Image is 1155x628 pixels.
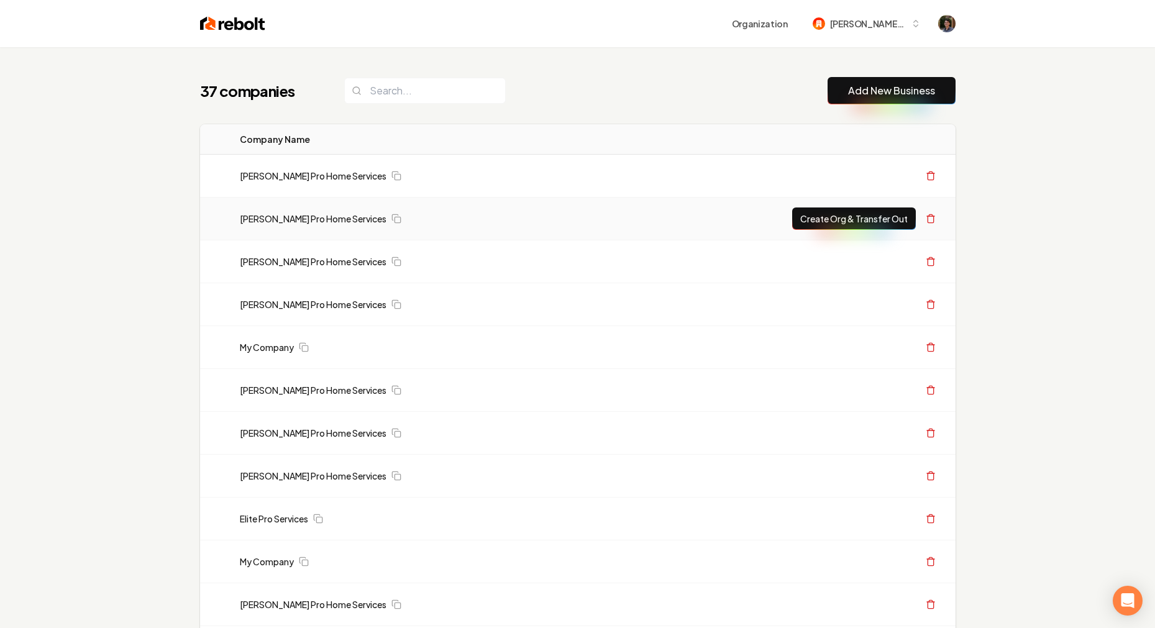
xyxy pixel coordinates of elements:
[830,17,906,30] span: [PERSON_NAME]-62
[1113,586,1143,616] div: Open Intercom Messenger
[240,555,294,568] a: My Company
[240,212,386,225] a: [PERSON_NAME] Pro Home Services
[240,427,386,439] a: [PERSON_NAME] Pro Home Services
[938,15,956,32] button: Open user button
[828,77,956,104] button: Add New Business
[240,512,308,525] a: Elite Pro Services
[938,15,956,32] img: Mitchell Stahl
[240,170,386,182] a: [PERSON_NAME] Pro Home Services
[240,341,294,353] a: My Company
[240,255,386,268] a: [PERSON_NAME] Pro Home Services
[200,15,265,32] img: Rebolt Logo
[813,17,825,30] img: mitchell-62
[240,470,386,482] a: [PERSON_NAME] Pro Home Services
[724,12,795,35] button: Organization
[344,78,506,104] input: Search...
[240,598,386,611] a: [PERSON_NAME] Pro Home Services
[240,298,386,311] a: [PERSON_NAME] Pro Home Services
[848,83,935,98] a: Add New Business
[240,384,386,396] a: [PERSON_NAME] Pro Home Services
[792,207,916,230] button: Create Org & Transfer Out
[230,124,601,155] th: Company Name
[200,81,319,101] h1: 37 companies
